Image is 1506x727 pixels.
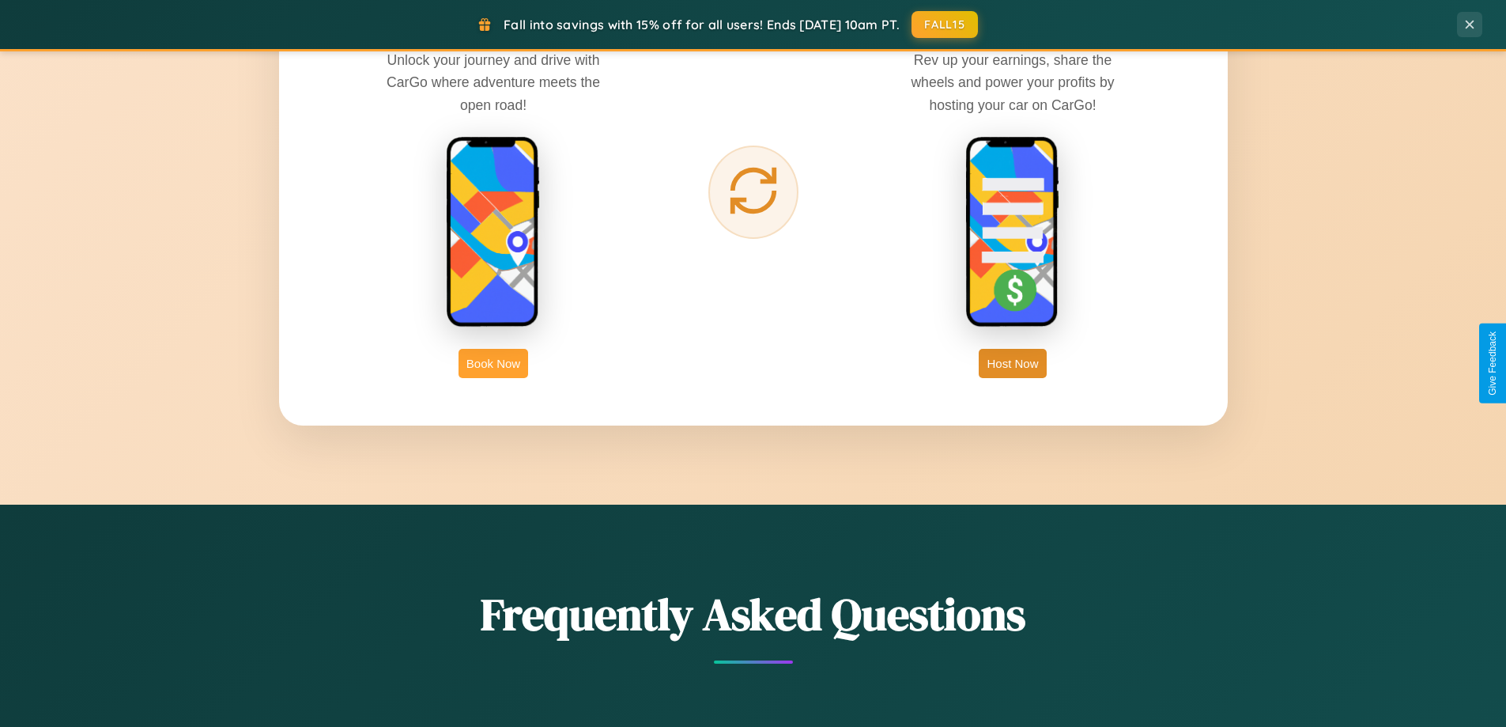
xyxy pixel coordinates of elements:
button: Book Now [459,349,528,378]
span: Fall into savings with 15% off for all users! Ends [DATE] 10am PT. [504,17,900,32]
img: rent phone [446,136,541,329]
h2: Frequently Asked Questions [279,584,1228,645]
button: FALL15 [912,11,978,38]
img: host phone [965,136,1060,329]
button: Host Now [979,349,1046,378]
div: Give Feedback [1487,331,1498,396]
p: Rev up your earnings, share the wheels and power your profits by hosting your car on CarGo! [894,49,1131,115]
p: Unlock your journey and drive with CarGo where adventure meets the open road! [375,49,612,115]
